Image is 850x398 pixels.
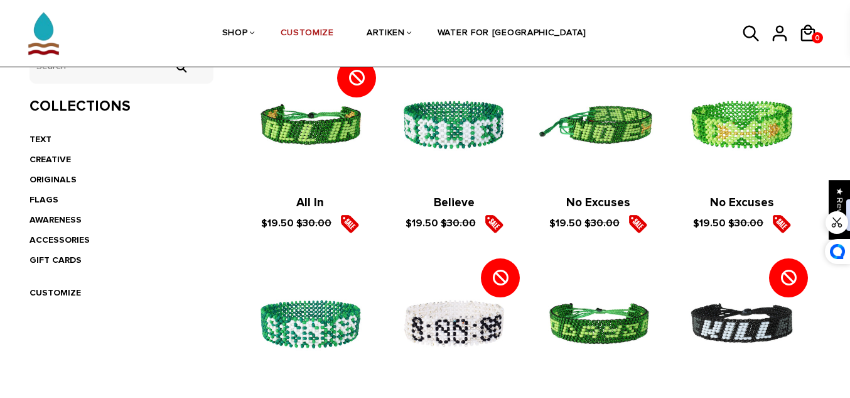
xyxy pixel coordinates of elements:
[30,174,77,185] a: ORIGINALS
[566,196,630,210] a: No Excuses
[30,134,51,145] a: TEXT
[772,214,791,233] img: sale5.png
[812,30,823,46] span: 0
[693,217,726,229] span: $19.50
[30,97,213,116] h3: Collections
[485,214,503,233] img: sale5.png
[710,196,774,210] a: No Excuses
[30,154,71,165] a: CREATIVE
[628,214,647,233] img: sale5.png
[30,287,81,298] a: CUSTOMIZE
[296,196,324,210] a: All In
[30,255,82,265] a: GIFT CARDS
[406,217,438,229] span: $19.50
[340,214,359,233] img: sale5.png
[222,1,248,67] a: SHOP
[584,217,620,229] s: $30.00
[728,217,763,229] s: $30.00
[261,217,294,229] span: $19.50
[812,32,823,43] a: 0
[296,217,331,229] s: $30.00
[367,1,405,67] a: ARTIKEN
[30,235,90,245] a: ACCESSORIES
[281,1,334,67] a: CUSTOMIZE
[549,217,582,229] span: $19.50
[441,217,476,229] s: $30.00
[434,196,475,210] a: Believe
[829,180,850,240] div: Click to open Judge.me floating reviews tab
[438,1,586,67] a: WATER FOR [GEOGRAPHIC_DATA]
[30,194,58,205] a: FLAGS
[30,214,82,225] a: AWARENESS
